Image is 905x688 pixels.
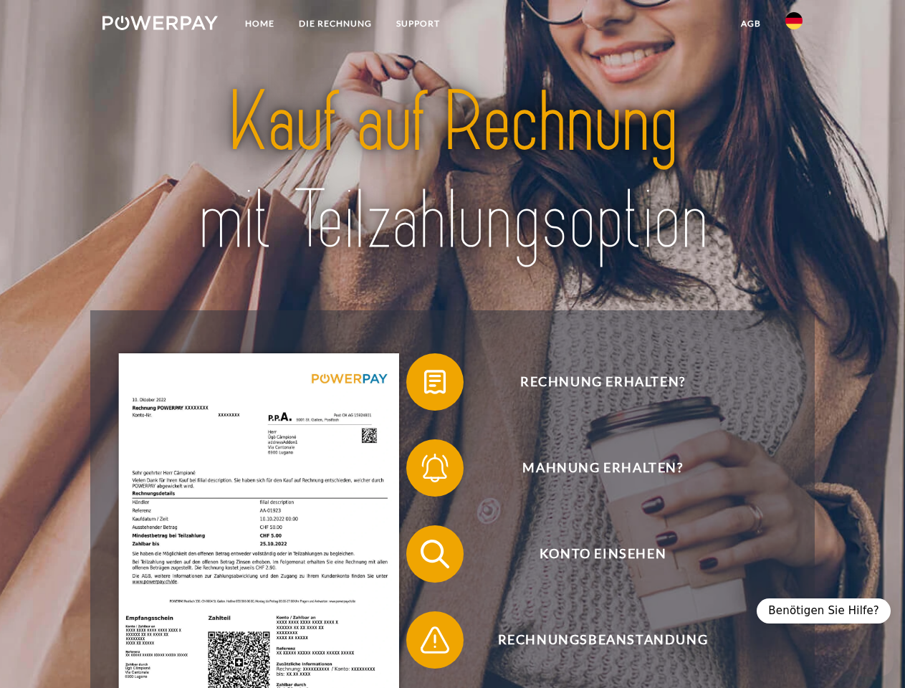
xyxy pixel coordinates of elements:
a: agb [729,11,773,37]
span: Mahnung erhalten? [427,439,778,497]
button: Konto einsehen [406,525,779,583]
img: qb_bill.svg [417,364,453,400]
span: Konto einsehen [427,525,778,583]
a: SUPPORT [384,11,452,37]
img: de [785,12,803,29]
span: Rechnungsbeanstandung [427,611,778,669]
a: Home [233,11,287,37]
button: Rechnung erhalten? [406,353,779,411]
span: Rechnung erhalten? [427,353,778,411]
button: Rechnungsbeanstandung [406,611,779,669]
img: qb_warning.svg [417,622,453,658]
img: logo-powerpay-white.svg [102,16,218,30]
img: title-powerpay_de.svg [137,69,768,274]
a: DIE RECHNUNG [287,11,384,37]
iframe: Button to launch messaging window [848,631,894,677]
img: qb_bell.svg [417,450,453,486]
button: Mahnung erhalten? [406,439,779,497]
div: Benötigen Sie Hilfe? [757,598,891,623]
img: qb_search.svg [417,536,453,572]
